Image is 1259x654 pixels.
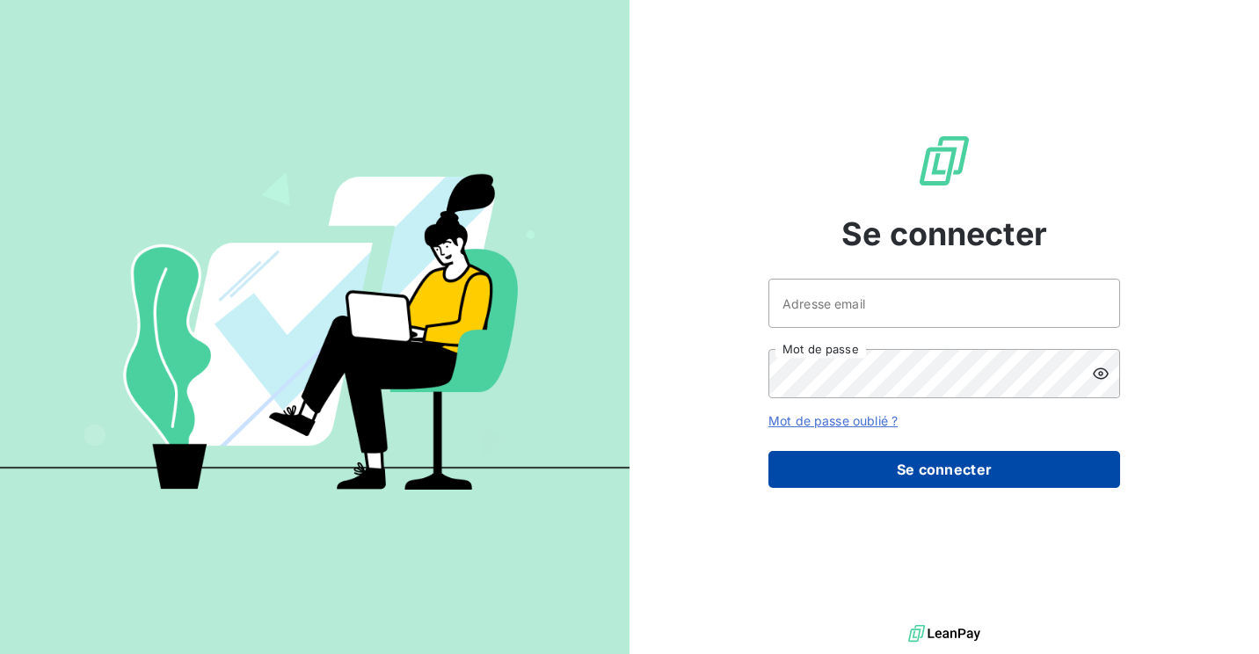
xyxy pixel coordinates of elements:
img: logo [908,621,980,647]
button: Se connecter [768,451,1120,488]
img: Logo LeanPay [916,133,972,189]
input: placeholder [768,279,1120,328]
span: Se connecter [841,210,1047,258]
a: Mot de passe oublié ? [768,413,898,428]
